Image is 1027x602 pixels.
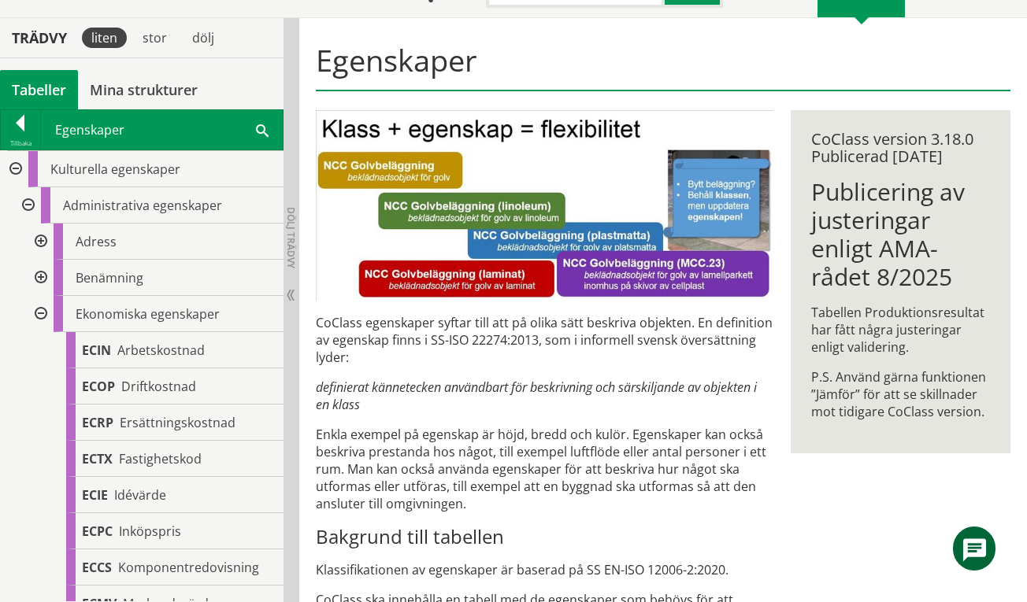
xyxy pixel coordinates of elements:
div: CoClass version 3.18.0 Publicerad [DATE] [811,131,990,165]
span: Kulturella egenskaper [50,161,180,178]
span: Administrativa egenskaper [63,197,222,214]
span: Benämning [76,269,143,286]
span: ECIE [82,486,108,504]
div: liten [82,28,127,48]
span: ECOP [82,378,115,395]
span: Adress [76,233,117,250]
p: Klassifikationen av egenskaper är baserad på SS EN-ISO 12006-2:2020. [316,561,773,578]
a: Mina strukturer [78,70,209,109]
h3: Bakgrund till tabellen [316,525,773,548]
p: Enkla exempel på egenskap är höjd, bredd och kulör. Egenskaper kan också beskriva prestanda hos n... [316,426,773,512]
span: Arbetskostnad [117,342,205,359]
span: Sök i tabellen [256,121,269,138]
p: CoClass egenskaper syftar till att på olika sätt beskriva objekten. En definition av egenskap fin... [316,314,773,366]
h1: Publicering av justeringar enligt AMA-rådet 8/2025 [811,178,990,291]
p: Tabellen Produktionsresultat har fått några justeringar enligt validering. [811,304,990,356]
div: Egenskaper [41,110,283,150]
p: P.S. Använd gärna funktionen ”Jämför” för att se skillnader mot tidigare CoClass version. [811,368,990,420]
span: ECIN [82,342,111,359]
span: Fastighetskod [119,450,202,467]
div: Tillbaka [1,137,40,150]
div: dölj [183,28,224,48]
span: ECPC [82,523,113,540]
span: Komponentredovisning [118,559,259,576]
span: ECRP [82,414,113,431]
em: definierat kännetecken användbart för beskrivning och särskiljande av objekten i en klass [316,379,757,413]
div: stor [133,28,176,48]
span: ECTX [82,450,113,467]
span: Ersättningskostnad [120,414,235,431]
span: Inköpspris [119,523,181,540]
span: Ekonomiska egenskaper [76,305,220,323]
div: Trädvy [3,29,76,46]
span: Dölj trädvy [284,207,298,268]
img: bild-till-egenskaper.JPG [316,110,773,301]
h1: Egenskaper [316,42,1010,91]
span: ECCS [82,559,112,576]
span: Idévärde [114,486,166,504]
span: Driftkostnad [121,378,196,395]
